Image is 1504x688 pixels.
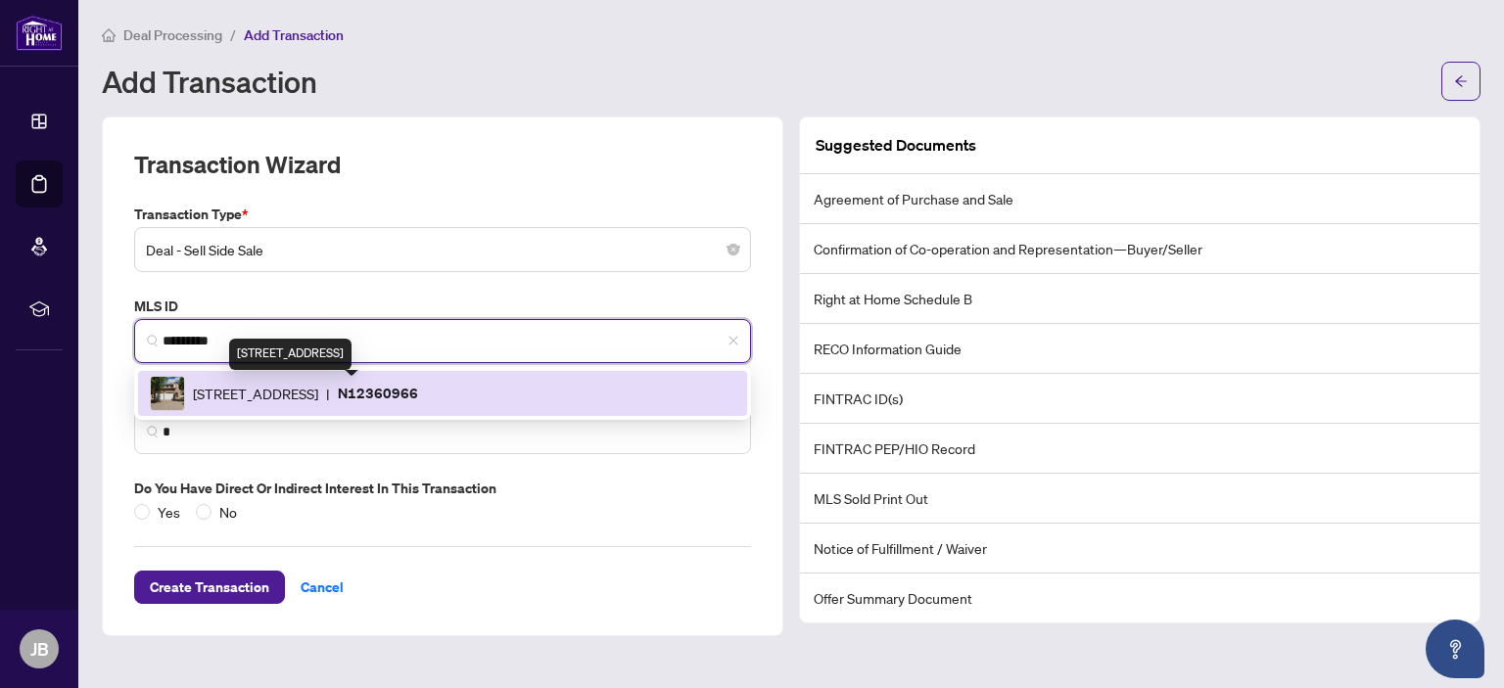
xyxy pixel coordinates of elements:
li: Offer Summary Document [800,573,1480,622]
span: Deal - Sell Side Sale [146,231,739,268]
img: search_icon [147,335,159,346]
img: search_icon [147,426,159,437]
h2: Transaction Wizard [134,149,341,180]
p: N12360966 [338,382,418,404]
button: Create Transaction [134,571,285,604]
button: Open asap [1426,619,1484,678]
span: close-circle [728,244,739,255]
span: Deal Processing [123,26,222,44]
li: Right at Home Schedule B [800,274,1480,324]
li: Notice of Fulfillment / Waiver [800,524,1480,573]
label: MLS ID [134,296,751,317]
li: RECO Information Guide [800,324,1480,374]
span: Create Transaction [150,572,269,603]
li: FINTRAC PEP/HIO Record [800,424,1480,474]
span: Yes [150,501,188,523]
span: Cancel [301,572,344,603]
img: IMG-N12360966_1.jpg [151,377,184,410]
div: [STREET_ADDRESS] [229,339,352,370]
li: MLS Sold Print Out [800,474,1480,524]
img: logo [16,15,63,51]
button: Cancel [285,571,359,604]
h1: Add Transaction [102,66,317,97]
span: No [211,501,245,523]
li: Agreement of Purchase and Sale [800,174,1480,224]
article: Suggested Documents [816,133,976,158]
span: | [326,383,330,404]
li: FINTRAC ID(s) [800,374,1480,424]
label: Transaction Type [134,204,751,225]
span: JB [30,635,49,663]
span: arrow-left [1454,74,1468,88]
label: Do you have direct or indirect interest in this transaction [134,478,751,499]
span: Add Transaction [244,26,344,44]
span: close [728,335,739,346]
span: [STREET_ADDRESS] [193,383,318,404]
li: / [230,23,236,46]
li: Confirmation of Co-operation and Representation—Buyer/Seller [800,224,1480,274]
span: home [102,28,116,42]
